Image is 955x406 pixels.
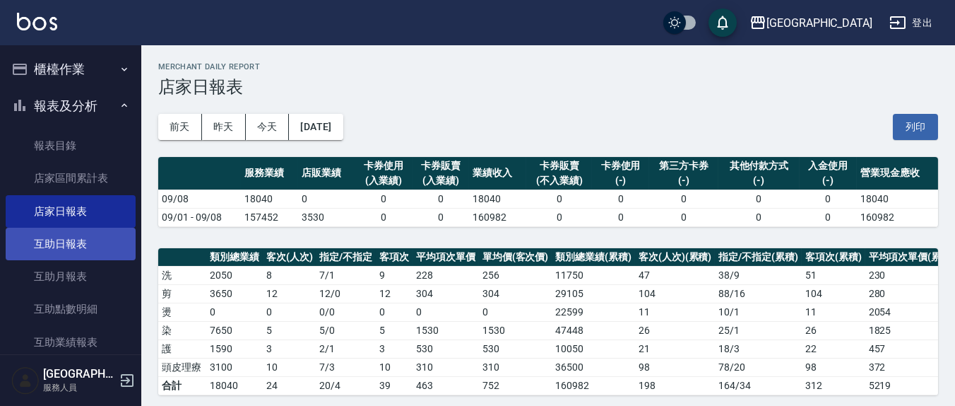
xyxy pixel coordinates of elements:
[355,208,413,226] td: 0
[413,266,479,284] td: 228
[158,157,938,227] table: a dense table
[800,190,857,208] td: 0
[857,190,938,208] td: 18040
[206,303,263,321] td: 0
[766,14,872,32] div: [GEOGRAPHIC_DATA]
[479,266,552,284] td: 256
[158,376,206,395] td: 合計
[6,129,136,162] a: 報表目錄
[316,321,376,340] td: 5 / 0
[413,190,470,208] td: 0
[158,358,206,376] td: 頭皮理療
[592,190,649,208] td: 0
[263,358,316,376] td: 10
[376,358,413,376] td: 10
[263,284,316,303] td: 12
[857,157,938,190] th: 營業現金應收
[6,195,136,228] a: 店家日報表
[206,266,263,284] td: 2050
[241,208,298,226] td: 157452
[413,340,479,358] td: 530
[803,158,853,173] div: 入金使用
[158,62,938,71] h2: Merchant Daily Report
[635,284,716,303] td: 104
[469,208,526,226] td: 160982
[715,340,802,358] td: 18 / 3
[413,321,479,340] td: 1530
[653,173,715,188] div: (-)
[649,190,718,208] td: 0
[6,228,136,260] a: 互助日報表
[800,208,857,226] td: 0
[158,208,241,226] td: 09/01 - 09/08
[718,208,800,226] td: 0
[635,358,716,376] td: 98
[11,366,40,395] img: Person
[595,173,646,188] div: (-)
[479,248,552,267] th: 單均價(客次價)
[6,260,136,293] a: 互助月報表
[241,157,298,190] th: 服務業績
[802,248,865,267] th: 客項次(累積)
[649,208,718,226] td: 0
[413,208,470,226] td: 0
[803,173,853,188] div: (-)
[376,266,413,284] td: 9
[158,114,202,140] button: 前天
[715,376,802,395] td: 164/34
[715,358,802,376] td: 78 / 20
[479,303,552,321] td: 0
[158,284,206,303] td: 剪
[635,340,716,358] td: 21
[530,158,588,173] div: 卡券販賣
[298,190,355,208] td: 0
[552,248,635,267] th: 類別總業績(累積)
[376,340,413,358] td: 3
[158,340,206,358] td: 護
[715,284,802,303] td: 88 / 16
[263,376,316,395] td: 24
[708,8,737,37] button: save
[552,303,635,321] td: 22599
[376,248,413,267] th: 客項次
[206,358,263,376] td: 3100
[479,376,552,395] td: 752
[43,367,115,381] h5: [GEOGRAPHIC_DATA]
[718,190,800,208] td: 0
[6,51,136,88] button: 櫃檯作業
[316,266,376,284] td: 7 / 1
[376,284,413,303] td: 12
[479,340,552,358] td: 530
[158,266,206,284] td: 洗
[884,10,938,36] button: 登出
[893,114,938,140] button: 列印
[6,293,136,325] a: 互助點數明細
[206,248,263,267] th: 類別總業績
[552,266,635,284] td: 11750
[158,303,206,321] td: 燙
[802,321,865,340] td: 26
[479,358,552,376] td: 310
[802,284,865,303] td: 104
[715,266,802,284] td: 38 / 9
[479,321,552,340] td: 1530
[413,284,479,303] td: 304
[355,190,413,208] td: 0
[246,114,290,140] button: 今天
[744,8,878,37] button: [GEOGRAPHIC_DATA]
[635,376,716,395] td: 198
[595,158,646,173] div: 卡券使用
[263,340,316,358] td: 3
[206,376,263,395] td: 18040
[635,266,716,284] td: 47
[43,381,115,394] p: 服務人員
[526,190,592,208] td: 0
[6,326,136,359] a: 互助業績報表
[552,321,635,340] td: 47448
[376,376,413,395] td: 39
[298,208,355,226] td: 3530
[857,208,938,226] td: 160982
[469,190,526,208] td: 18040
[263,321,316,340] td: 5
[715,303,802,321] td: 10 / 1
